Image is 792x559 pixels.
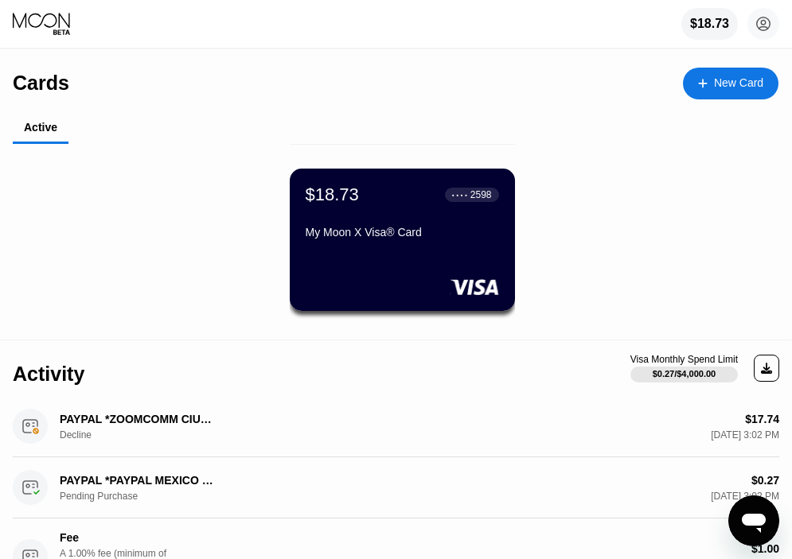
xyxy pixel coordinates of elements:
[714,76,763,90] div: New Card
[681,8,738,40] div: $18.73
[683,68,778,99] div: New Card
[60,531,219,544] div: Fee
[290,169,515,311] div: $18.73● ● ● ●2598My Moon X Visa® Card
[13,396,779,457] div: PAYPAL *ZOOMCOMM CIUDAD DE [GEOGRAPHIC_DATA]Decline$17.74[DATE] 3:02 PM
[13,457,779,518] div: PAYPAL *PAYPAL MEXICO CITY MXPending Purchase$0.27[DATE] 3:02 PM
[653,369,716,378] div: $0.27 / $4,000.00
[745,413,779,425] div: $17.74
[728,495,779,546] iframe: Button to launch messaging window
[13,72,69,95] div: Cards
[60,491,139,502] div: Pending Purchase
[452,192,468,197] div: ● ● ● ●
[630,354,738,365] div: Visa Monthly Spend Limit
[711,491,779,502] div: [DATE] 3:02 PM
[60,474,219,487] div: PAYPAL *PAYPAL MEXICO CITY MX
[690,17,729,31] div: $18.73
[24,121,57,134] div: Active
[711,429,779,441] div: [DATE] 3:02 PM
[630,354,738,382] div: Visa Monthly Spend Limit$0.27/$4,000.00
[13,363,84,386] div: Activity
[751,474,779,487] div: $0.27
[60,429,139,441] div: Decline
[60,413,219,425] div: PAYPAL *ZOOMCOMM CIUDAD DE [GEOGRAPHIC_DATA]
[470,189,492,200] div: 2598
[306,184,359,205] div: $18.73
[751,542,779,555] div: $1.00
[306,226,499,239] div: My Moon X Visa® Card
